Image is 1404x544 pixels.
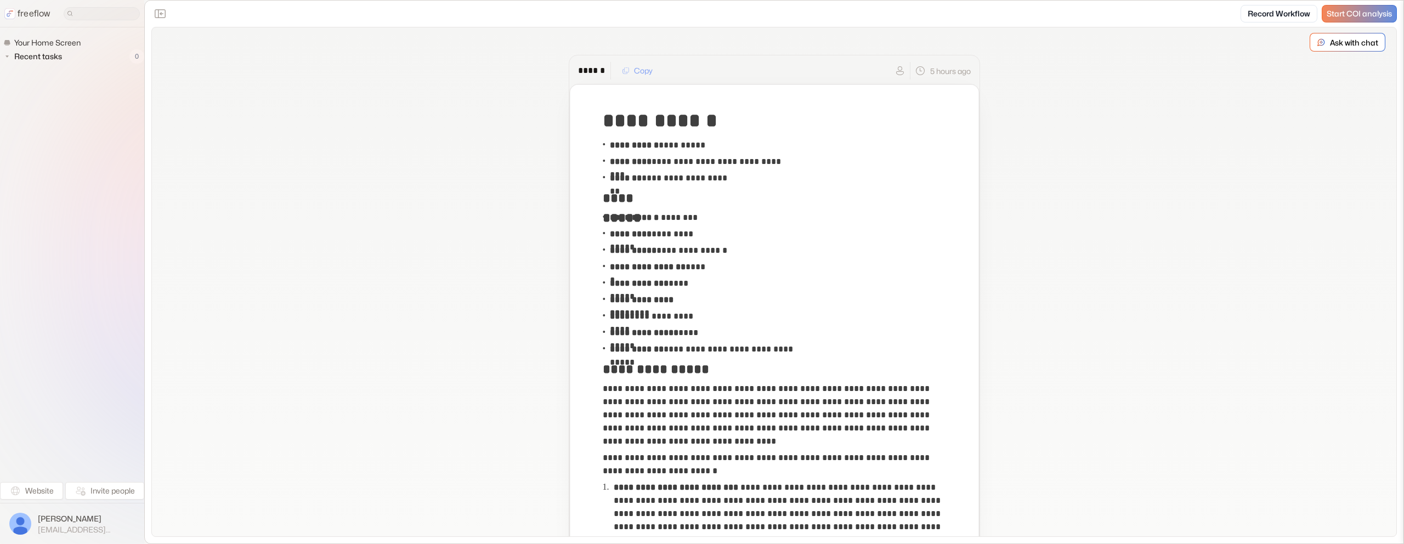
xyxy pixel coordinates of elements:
p: freeflow [18,7,50,20]
span: Start COI analysis [1327,9,1392,19]
p: 5 hours ago [930,65,971,77]
span: Recent tasks [12,51,65,62]
a: Record Workflow [1241,5,1317,22]
span: Your Home Screen [12,37,84,48]
a: Start COI analysis [1322,5,1397,22]
p: Ask with chat [1330,37,1378,48]
span: [PERSON_NAME] [38,513,135,524]
button: Copy [615,62,659,80]
img: profile [9,513,31,535]
button: Close the sidebar [151,5,169,22]
a: Your Home Screen [3,36,85,49]
button: Invite people [65,482,144,500]
span: [EMAIL_ADDRESS][DOMAIN_NAME] [38,525,135,535]
span: 0 [129,49,144,64]
button: [PERSON_NAME][EMAIL_ADDRESS][DOMAIN_NAME] [7,510,138,537]
a: freeflow [4,7,50,20]
button: Recent tasks [3,50,66,63]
